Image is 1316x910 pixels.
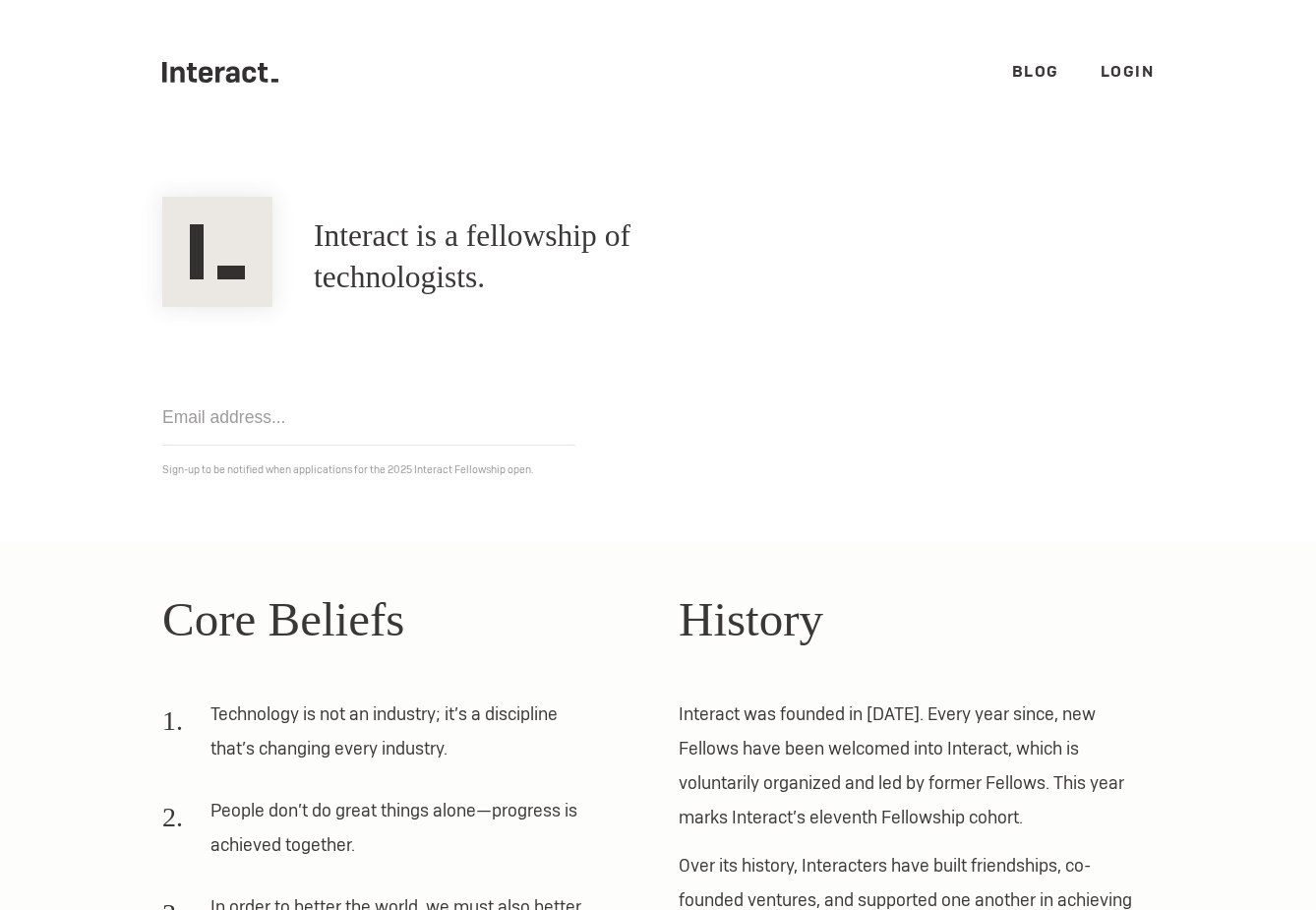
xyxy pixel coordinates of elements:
[1101,61,1155,82] a: Login
[679,583,1154,656] h2: History
[679,697,1154,834] p: Interact was founded in [DATE]. Every year since, new Fellows have been welcomed into Interact, w...
[1012,61,1059,82] a: Blog
[314,215,779,298] h1: Interact is a fellowship of technologists.
[162,459,1154,480] p: Sign-up to be notified when applications for the 2025 Interact Fellowship open.
[162,197,272,307] img: Interact Logo
[162,583,637,656] h2: Core Beliefs
[162,697,596,779] li: Technology is not an industry; it’s a discipline that’s changing every industry.
[162,793,596,876] li: People don’t do great things alone—progress is achieved together.
[162,390,575,446] input: Email address...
